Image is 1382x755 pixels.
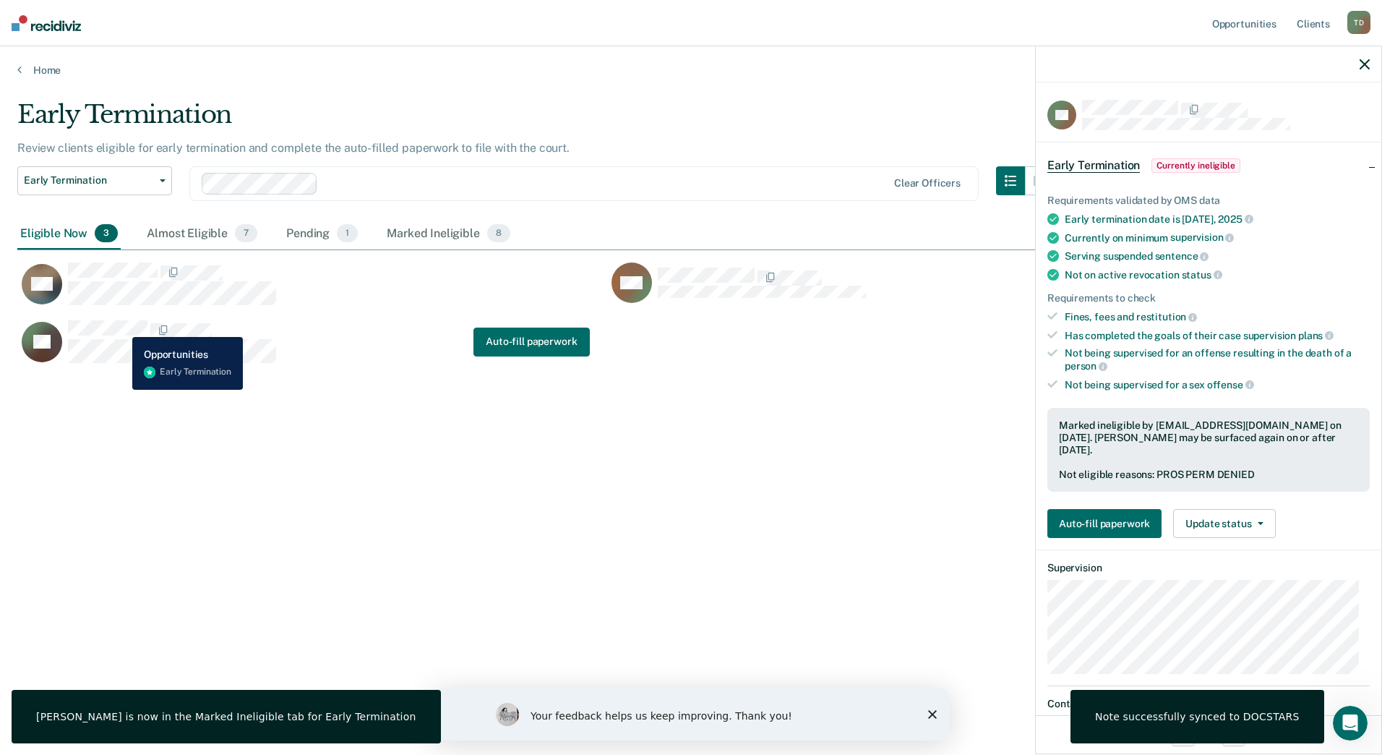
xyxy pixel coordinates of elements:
div: Currently on minimum [1065,231,1370,244]
span: offense [1207,379,1254,391]
div: Marked Ineligible [384,218,513,250]
span: restitution [1136,311,1197,323]
div: Early Termination [17,100,1054,141]
div: CaseloadOpportunityCell-190784 [607,262,1197,320]
div: 3 / 4 [1036,715,1381,754]
div: Requirements to check [1047,292,1370,304]
button: Auto-fill paperwork [1047,509,1162,538]
div: Fines, fees and [1065,310,1370,323]
a: Home [17,64,1365,77]
span: 3 [95,224,118,243]
span: plans [1298,330,1334,341]
div: Serving suspended [1065,249,1370,263]
span: 7 [235,224,257,243]
span: supervision [1170,231,1234,243]
div: Not eligible reasons: PROS PERM DENIED [1059,469,1358,481]
div: Marked ineligible by [EMAIL_ADDRESS][DOMAIN_NAME] on [DATE]. [PERSON_NAME] may be surfaced again ... [1059,419,1358,456]
span: 1 [337,224,358,243]
div: Not being supervised for a sex [1065,378,1370,391]
img: Recidiviz [12,15,81,31]
button: Update status [1173,509,1275,538]
div: Early TerminationCurrently ineligible [1036,142,1381,189]
span: 2025 [1218,213,1253,225]
span: Early Termination [1047,158,1140,173]
button: Auto-fill paperwork [473,328,589,357]
div: Not on active revocation [1065,268,1370,281]
iframe: Survey by Kim from Recidiviz [432,688,950,741]
dt: Supervision [1047,562,1370,574]
div: Early termination date is [DATE], [1065,213,1370,226]
div: CaseloadOpportunityCell-166751 [17,320,607,377]
div: Almost Eligible [144,218,260,250]
div: Not being supervised for an offense resulting in the death of a [1065,347,1370,372]
p: Review clients eligible for early termination and complete the auto-filled paperwork to file with... [17,141,570,155]
div: Clear officers [894,177,961,189]
div: [PERSON_NAME] is now in the Marked Ineligible tab for Early Termination [36,710,416,723]
span: Currently ineligible [1151,158,1240,173]
a: Auto-fill paperwork [1047,509,1167,538]
span: sentence [1155,250,1209,262]
div: CaseloadOpportunityCell-131334 [17,262,607,320]
div: Eligible Now [17,218,121,250]
div: Pending [283,218,361,250]
a: Navigate to form link [473,328,589,357]
div: Requirements validated by OMS data [1047,195,1370,207]
div: T D [1347,11,1370,34]
span: 8 [487,224,510,243]
span: Early Termination [24,174,154,187]
div: Has completed the goals of their case supervision [1065,329,1370,342]
span: person [1065,360,1107,372]
span: status [1182,269,1222,281]
iframe: Intercom live chat [1333,706,1368,741]
dt: Contact [1047,698,1370,710]
div: Note successfully synced to DOCSTARS [1095,710,1300,723]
